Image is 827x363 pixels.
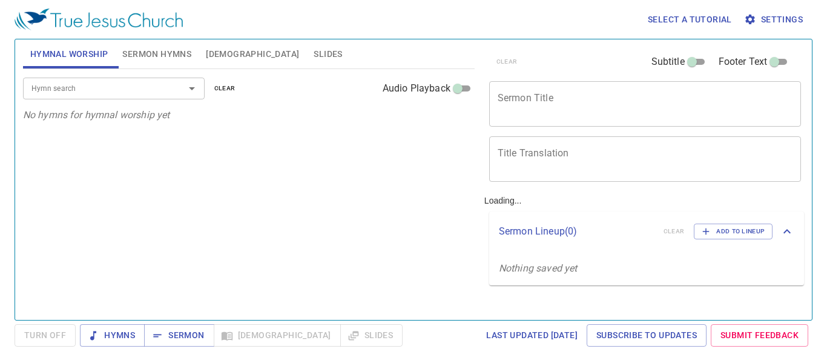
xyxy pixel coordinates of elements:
[479,35,809,315] div: Loading...
[651,55,685,69] span: Subtitle
[648,12,732,27] span: Select a tutorial
[746,12,803,27] span: Settings
[183,80,200,97] button: Open
[489,211,804,251] div: Sermon Lineup(0)clearAdd to Lineup
[481,324,582,347] a: Last updated [DATE]
[214,83,236,94] span: clear
[122,47,191,62] span: Sermon Hymns
[643,8,737,31] button: Select a tutorial
[742,8,808,31] button: Settings
[144,324,214,347] button: Sermon
[702,226,765,237] span: Add to Lineup
[499,262,578,274] i: Nothing saved yet
[486,328,578,343] span: Last updated [DATE]
[720,328,799,343] span: Submit Feedback
[719,55,768,69] span: Footer Text
[694,224,773,239] button: Add to Lineup
[499,224,654,239] p: Sermon Lineup ( 0 )
[30,47,108,62] span: Hymnal Worship
[154,328,204,343] span: Sermon
[15,8,183,30] img: True Jesus Church
[90,328,135,343] span: Hymns
[596,328,697,343] span: Subscribe to Updates
[711,324,808,347] a: Submit Feedback
[314,47,342,62] span: Slides
[587,324,707,347] a: Subscribe to Updates
[383,81,450,96] span: Audio Playback
[80,324,145,347] button: Hymns
[207,81,243,96] button: clear
[206,47,299,62] span: [DEMOGRAPHIC_DATA]
[23,109,170,121] i: No hymns for hymnal worship yet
